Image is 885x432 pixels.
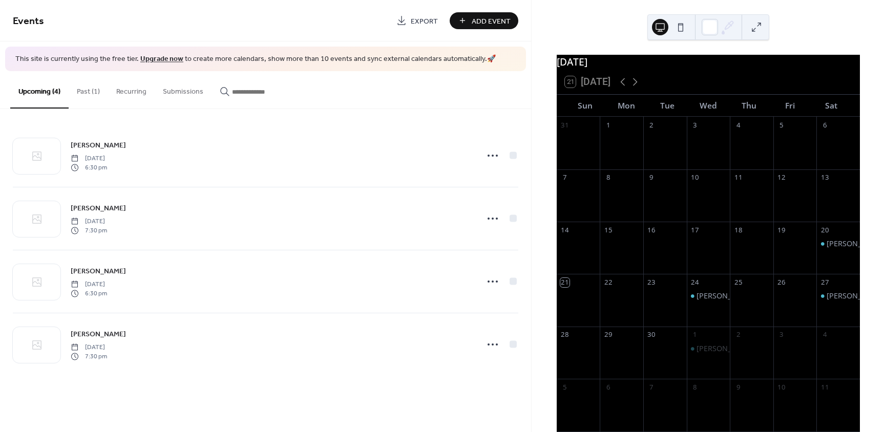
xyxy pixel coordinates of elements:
div: 13 [820,173,830,182]
div: 10 [777,382,786,392]
div: Mon [606,95,647,117]
div: Sat [811,95,852,117]
div: 8 [604,173,613,182]
div: 26 [777,278,786,287]
div: 20 [820,225,830,234]
div: 27 [820,278,830,287]
span: [DATE] [71,279,107,289]
div: 7 [647,382,656,392]
span: [DATE] [71,342,107,352]
button: Upcoming (4) [10,71,69,109]
span: [PERSON_NAME] [71,140,126,150]
div: 25 [733,278,743,287]
div: Mike Rocha [816,239,860,249]
div: [PERSON_NAME] [827,239,884,249]
button: Submissions [155,71,212,107]
a: [PERSON_NAME] [71,202,126,214]
button: Add Event [450,12,518,29]
span: [PERSON_NAME] [71,203,126,213]
div: 8 [690,382,700,392]
div: 14 [560,225,570,234]
div: 5 [777,120,786,129]
div: Tue [647,95,688,117]
div: 10 [690,173,700,182]
div: 21 [560,278,570,287]
span: 7:30 pm [71,352,107,361]
div: 30 [647,330,656,339]
div: 2 [733,330,743,339]
span: [PERSON_NAME] [71,329,126,339]
div: Thu [729,95,770,117]
button: Past (1) [69,71,108,107]
div: Sun [565,95,606,117]
a: [PERSON_NAME] [71,265,126,277]
div: 4 [820,330,830,339]
span: [DATE] [71,217,107,226]
div: 11 [820,382,830,392]
button: Recurring [108,71,155,107]
div: 17 [690,225,700,234]
div: 24 [690,278,700,287]
div: 6 [604,382,613,392]
div: 28 [560,330,570,339]
div: 3 [777,330,786,339]
div: 1 [604,120,613,129]
div: 1 [690,330,700,339]
div: [PERSON_NAME] [697,291,754,301]
div: Mike Rocha [687,291,730,301]
span: [DATE] [71,154,107,163]
div: 5 [560,382,570,392]
span: This site is currently using the free tier. to create more calendars, show more than 10 events an... [15,54,496,64]
div: 9 [647,173,656,182]
div: [DATE] [557,55,860,70]
div: 29 [604,330,613,339]
div: 19 [777,225,786,234]
div: 23 [647,278,656,287]
span: Export [411,16,438,27]
div: 7 [560,173,570,182]
a: [PERSON_NAME] [71,328,126,340]
div: 2 [647,120,656,129]
div: 4 [733,120,743,129]
span: Add Event [472,16,511,27]
span: 6:30 pm [71,289,107,298]
span: Events [13,11,44,31]
div: Wed [688,95,729,117]
div: 9 [733,382,743,392]
div: [PERSON_NAME] [697,343,754,354]
a: Export [389,12,446,29]
div: Sean Britt [816,291,860,301]
div: [PERSON_NAME] [827,291,884,301]
div: 22 [604,278,613,287]
div: 31 [560,120,570,129]
span: 7:30 pm [71,226,107,235]
span: [PERSON_NAME] [71,266,126,276]
div: 3 [690,120,700,129]
div: 12 [777,173,786,182]
div: 15 [604,225,613,234]
div: Melissa Corona [687,343,730,354]
span: 6:30 pm [71,163,107,172]
div: 11 [733,173,743,182]
div: 16 [647,225,656,234]
div: 6 [820,120,830,129]
a: [PERSON_NAME] [71,139,126,151]
div: Fri [770,95,811,117]
a: Upgrade now [140,52,183,66]
div: 18 [733,225,743,234]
